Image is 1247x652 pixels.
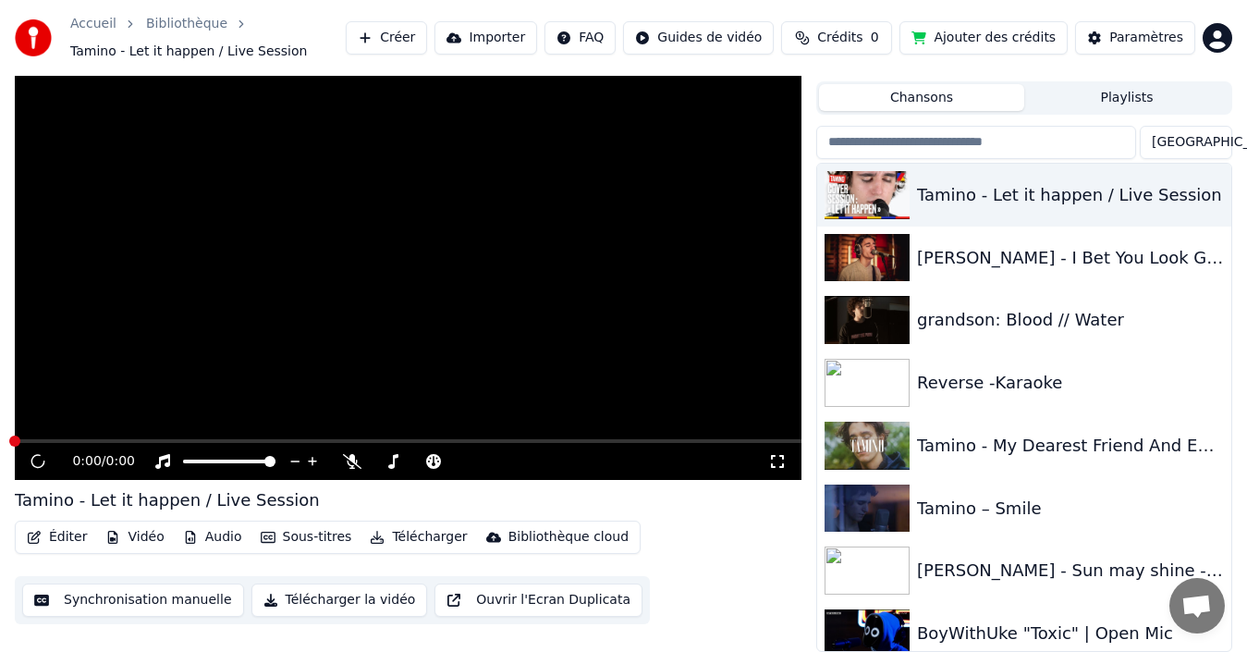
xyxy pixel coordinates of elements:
button: Guides de vidéo [623,21,774,55]
span: 0 [871,29,879,47]
button: Crédits0 [781,21,892,55]
div: / [72,452,116,471]
div: grandson: Blood // Water [917,307,1224,333]
button: Paramètres [1075,21,1195,55]
button: Synchronisation manuelle [22,584,244,617]
span: Crédits [817,29,862,47]
button: Chansons [819,84,1024,111]
div: Paramètres [1109,29,1183,47]
button: Vidéo [98,524,171,550]
button: FAQ [544,21,616,55]
div: Bibliothèque cloud [508,528,629,547]
button: Créer [346,21,427,55]
div: Tamino - Let it happen / Live Session [15,487,320,513]
span: 0:00 [106,452,135,471]
button: Importer [434,21,537,55]
div: Reverse -Karaoke [917,370,1224,396]
button: Télécharger la vidéo [251,584,428,617]
div: BoyWithUke "Toxic" | Open Mic [917,621,1224,646]
span: 0:00 [72,452,101,471]
button: Audio [176,524,250,550]
button: Ouvrir l'Ecran Duplicata [434,584,642,617]
span: Tamino - Let it happen / Live Session [70,43,307,61]
div: [PERSON_NAME] - I Bet You Look Good On The Dancefloor [917,245,1224,271]
div: Tamino – Smile [917,496,1224,522]
button: Sous-titres [253,524,360,550]
button: Télécharger [362,524,474,550]
div: Tamino - Let it happen / Live Session [917,182,1224,208]
img: youka [15,19,52,56]
button: Ajouter des crédits [899,21,1068,55]
a: Accueil [70,15,116,33]
button: Éditer [19,524,94,550]
a: Ouvrir le chat [1169,578,1225,634]
button: Playlists [1024,84,1229,111]
div: [PERSON_NAME] - Sun may shine - Lyrics [917,558,1224,584]
div: Tamino - My Dearest Friend And Enemy [917,433,1224,459]
a: Bibliothèque [146,15,227,33]
nav: breadcrumb [70,15,346,61]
